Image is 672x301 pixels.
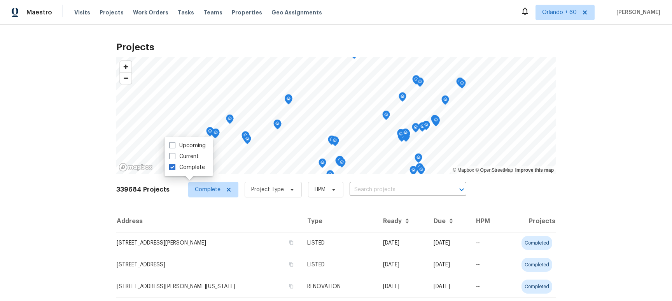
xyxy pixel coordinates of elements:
[74,9,90,16] span: Visits
[431,115,439,127] div: Map marker
[169,142,206,150] label: Upcoming
[120,61,131,72] button: Zoom in
[301,276,377,297] td: RENOVATION
[116,254,301,276] td: [STREET_ADDRESS]
[288,283,295,290] button: Copy Address
[418,122,426,134] div: Map marker
[416,77,424,90] div: Map marker
[350,184,444,196] input: Search projects
[336,156,344,168] div: Map marker
[427,254,470,276] td: [DATE]
[116,186,170,194] h2: 339684 Projects
[456,77,464,90] div: Map marker
[119,163,153,172] a: Mapbox homepage
[515,167,554,173] a: Improve this map
[470,232,504,254] td: --
[377,276,428,297] td: [DATE]
[271,9,322,16] span: Geo Assignments
[195,186,220,194] span: Complete
[178,10,194,15] span: Tasks
[453,167,474,173] a: Mapbox
[169,164,205,171] label: Complete
[401,129,409,141] div: Map marker
[382,111,390,123] div: Map marker
[335,157,343,169] div: Map marker
[116,43,556,51] h2: Projects
[301,210,377,232] th: Type
[542,9,577,16] span: Orlando + 60
[521,236,552,250] div: completed
[377,254,428,276] td: [DATE]
[470,276,504,297] td: --
[397,130,405,142] div: Map marker
[470,254,504,276] td: --
[441,95,449,107] div: Map marker
[415,153,422,165] div: Map marker
[338,158,346,170] div: Map marker
[397,129,405,141] div: Map marker
[26,9,52,16] span: Maestro
[427,276,470,297] td: [DATE]
[169,153,199,160] label: Current
[226,114,234,127] div: Map marker
[288,239,295,246] button: Copy Address
[116,232,301,254] td: [STREET_ADDRESS][PERSON_NAME]
[456,184,467,195] button: Open
[285,94,292,106] div: Map marker
[377,210,428,232] th: Ready
[241,131,249,143] div: Map marker
[315,186,325,194] span: HPM
[116,276,301,297] td: [STREET_ADDRESS][PERSON_NAME][US_STATE]
[331,136,339,148] div: Map marker
[318,158,326,171] div: Map marker
[399,92,406,104] div: Map marker
[377,232,428,254] td: [DATE]
[613,9,660,16] span: [PERSON_NAME]
[422,121,430,133] div: Map marker
[203,9,222,16] span: Teams
[116,210,301,232] th: Address
[116,57,556,174] canvas: Map
[326,170,334,182] div: Map marker
[100,9,124,16] span: Projects
[251,186,284,194] span: Project Type
[470,210,504,232] th: HPM
[232,9,262,16] span: Properties
[504,210,556,232] th: Projects
[475,167,513,173] a: OpenStreetMap
[521,258,552,272] div: completed
[285,95,292,107] div: Map marker
[301,232,377,254] td: LISTED
[521,280,552,294] div: completed
[120,73,131,84] span: Zoom out
[301,254,377,276] td: LISTED
[427,210,470,232] th: Due
[273,120,281,132] div: Map marker
[212,128,220,141] div: Map marker
[243,135,251,147] div: Map marker
[412,75,420,87] div: Map marker
[412,123,420,135] div: Map marker
[417,165,425,178] div: Map marker
[328,136,336,148] div: Map marker
[133,9,168,16] span: Work Orders
[120,72,131,84] button: Zoom out
[288,261,295,268] button: Copy Address
[427,232,470,254] td: [DATE]
[206,127,214,139] div: Map marker
[432,116,440,128] div: Map marker
[458,79,466,91] div: Map marker
[409,166,417,178] div: Map marker
[402,128,409,141] div: Map marker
